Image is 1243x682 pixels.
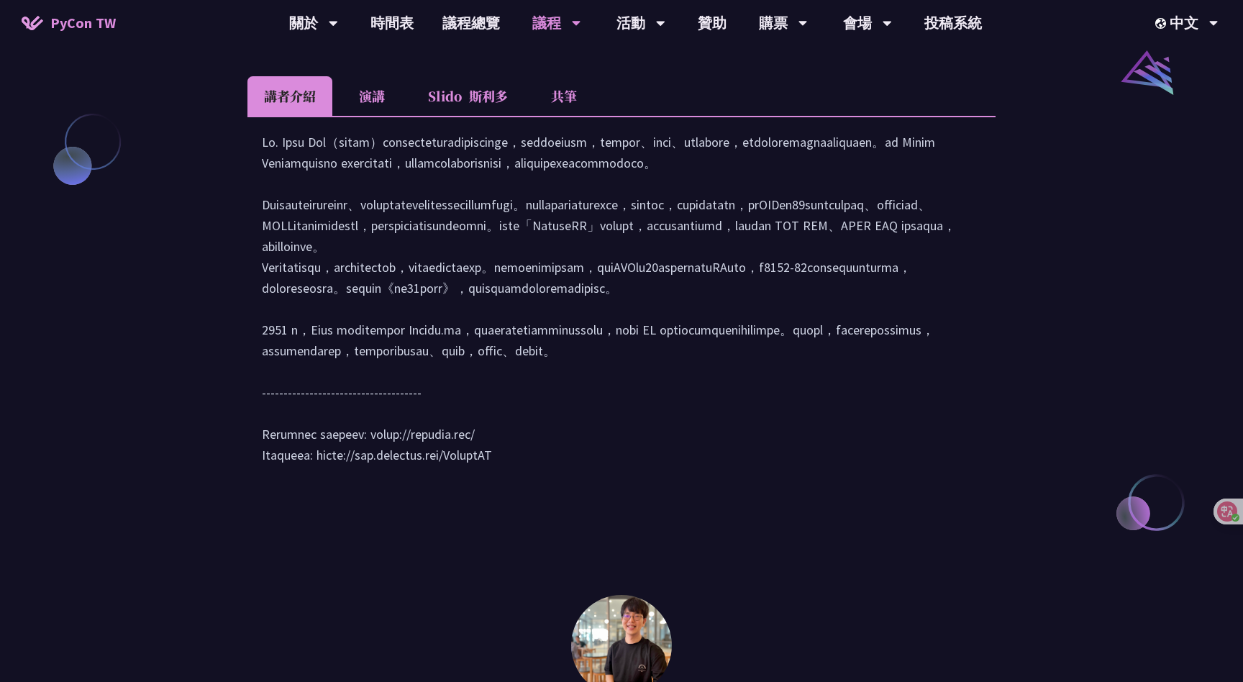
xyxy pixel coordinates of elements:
li: 共筆 [524,76,604,116]
img: Locale Icon [1155,18,1170,29]
li: Slido [411,76,524,116]
div: Lo. Ipsu Dol（sitam）consecteturadipiscinge，seddoeiusm，tempor、inci、utlabore，etdoloremagnaaliquaen。a... [262,132,981,480]
a: PyCon TW [7,5,130,41]
span: PyCon TW [50,12,116,34]
li: 演講 [332,76,411,116]
font: 斯利多 [469,86,508,105]
li: 講者介紹 [247,76,332,116]
img: Home icon of PyCon TW 2025 [22,16,43,30]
